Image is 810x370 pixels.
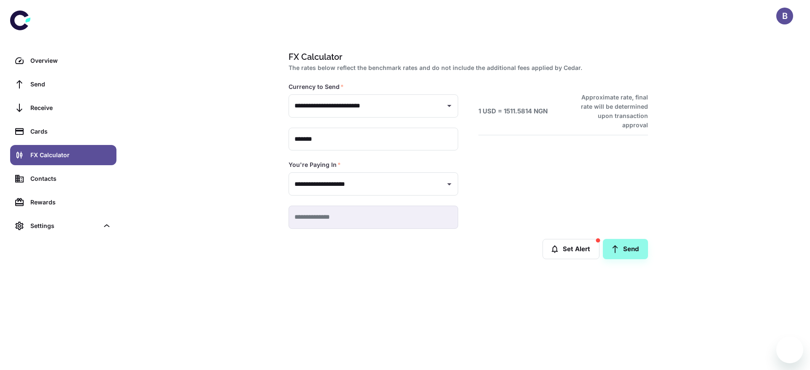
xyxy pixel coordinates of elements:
div: Settings [10,216,116,236]
a: Rewards [10,192,116,212]
label: Currency to Send [289,83,344,91]
div: Contacts [30,174,111,183]
div: Send [30,80,111,89]
div: FX Calculator [30,150,111,160]
div: Settings [30,221,99,231]
button: Open [443,178,455,190]
iframe: Button to launch messaging window [776,336,803,363]
a: Send [10,74,116,94]
h6: Approximate rate, final rate will be determined upon transaction approval [572,93,648,130]
h6: 1 USD = 1511.5814 NGN [478,107,548,116]
button: Set Alert [543,239,599,259]
a: Send [603,239,648,259]
label: You're Paying In [289,161,341,169]
a: Cards [10,121,116,142]
div: Cards [30,127,111,136]
div: Rewards [30,198,111,207]
div: Receive [30,103,111,113]
a: Contacts [10,169,116,189]
a: FX Calculator [10,145,116,165]
button: B [776,8,793,24]
a: Overview [10,51,116,71]
div: Overview [30,56,111,65]
h1: FX Calculator [289,51,645,63]
a: Receive [10,98,116,118]
button: Open [443,100,455,112]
